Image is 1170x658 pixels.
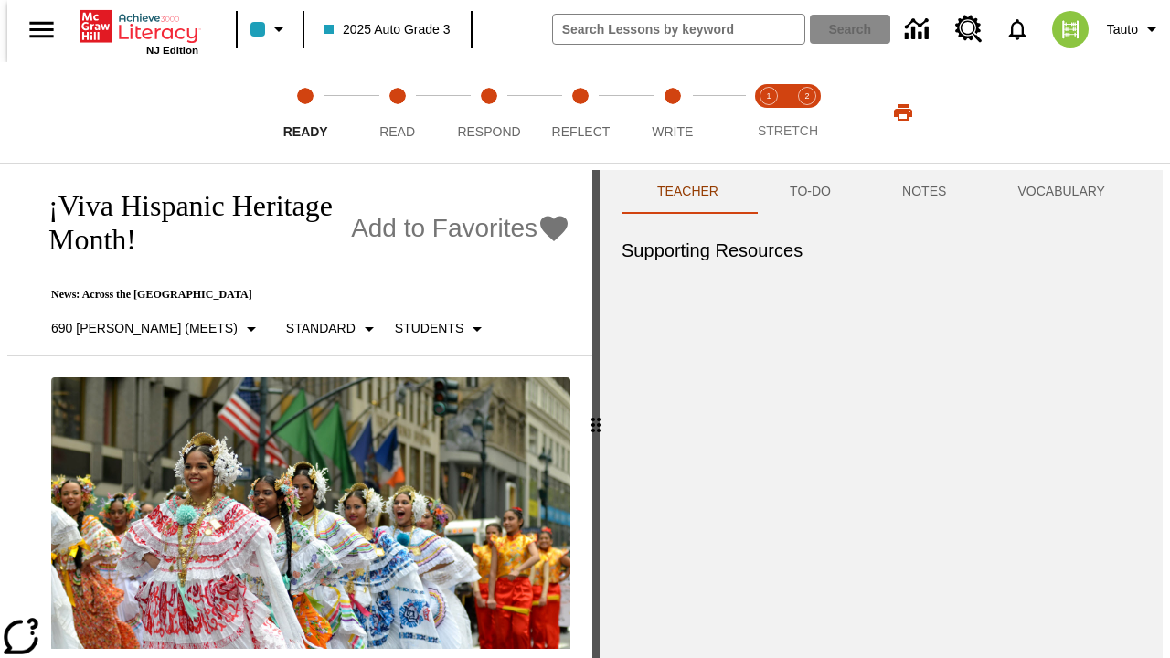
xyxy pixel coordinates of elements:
button: Profile/Settings [1100,13,1170,46]
a: Notifications [994,5,1041,53]
button: TO-DO [754,170,867,214]
div: activity [600,170,1163,658]
span: STRETCH [758,123,818,138]
span: Respond [457,124,520,139]
button: Teacher [622,170,754,214]
span: Write [652,124,693,139]
button: Stretch Respond step 2 of 2 [781,62,834,163]
span: Add to Favorites [351,214,537,243]
button: Select a new avatar [1041,5,1100,53]
span: Tauto [1107,20,1138,39]
p: News: Across the [GEOGRAPHIC_DATA] [29,288,570,302]
span: Ready [283,124,328,139]
button: Respond step 3 of 5 [436,62,542,163]
h6: Supporting Resources [622,236,1141,265]
button: Scaffolds, Standard [279,313,388,345]
p: Standard [286,319,356,338]
button: VOCABULARY [982,170,1141,214]
button: Add to Favorites - ¡Viva Hispanic Heritage Month! [351,213,570,245]
text: 1 [766,91,771,101]
img: avatar image [1052,11,1089,48]
a: Resource Center, Will open in new tab [944,5,994,54]
p: 690 [PERSON_NAME] (Meets) [51,319,238,338]
h1: ¡Viva Hispanic Heritage Month! [29,189,342,257]
input: search field [553,15,804,44]
span: Read [379,124,415,139]
text: 2 [804,91,809,101]
button: Select Lexile, 690 Lexile (Meets) [44,313,270,345]
span: Reflect [552,124,611,139]
span: NJ Edition [146,45,198,56]
button: Read step 2 of 5 [344,62,450,163]
div: Instructional Panel Tabs [622,170,1141,214]
button: Ready step 1 of 5 [252,62,358,163]
p: Students [395,319,463,338]
button: Select Student [388,313,495,345]
div: reading [7,170,592,649]
button: NOTES [867,170,982,214]
button: Reflect step 4 of 5 [527,62,633,163]
a: Data Center [894,5,944,55]
button: Class color is light blue. Change class color [243,13,297,46]
button: Write step 5 of 5 [620,62,726,163]
div: Home [80,6,198,56]
span: 2025 Auto Grade 3 [324,20,451,39]
div: Press Enter or Spacebar and then press right and left arrow keys to move the slider [592,170,600,658]
button: Stretch Read step 1 of 2 [742,62,795,163]
button: Print [874,96,932,129]
button: Open side menu [15,3,69,57]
